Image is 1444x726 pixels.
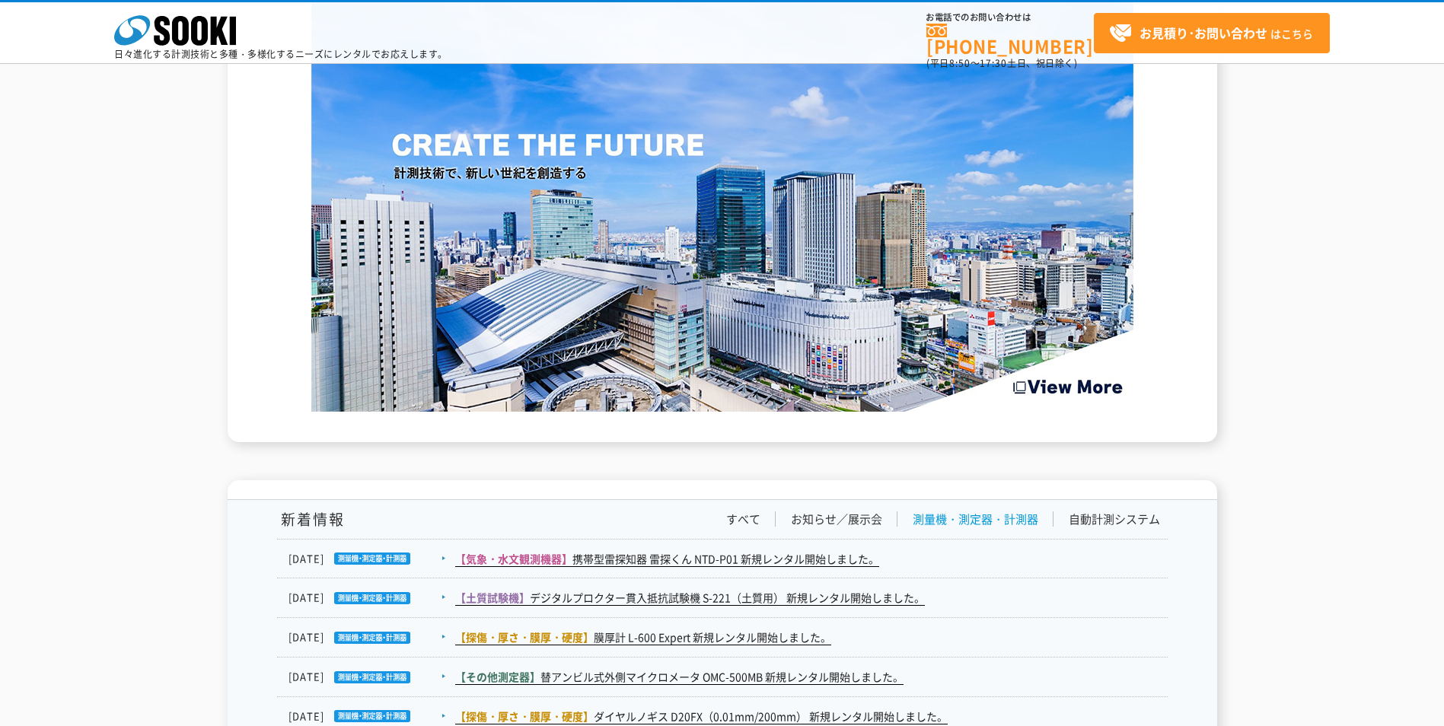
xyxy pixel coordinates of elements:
[288,551,454,567] dt: [DATE]
[913,511,1038,527] a: 測量機・測定器・計測器
[455,629,594,645] span: 【探傷・厚さ・膜厚・硬度】
[1094,13,1330,53] a: お見積り･お問い合わせはこちら
[926,56,1077,70] span: (平日 ～ 土日、祝日除く)
[324,632,410,644] img: 測量機・測定器・計測器
[926,24,1094,55] a: [PHONE_NUMBER]
[1140,24,1267,42] strong: お見積り･お問い合わせ
[791,511,882,527] a: お知らせ／展示会
[288,669,454,685] dt: [DATE]
[324,671,410,683] img: 測量機・測定器・計測器
[455,669,540,684] span: 【その他測定器】
[726,511,760,527] a: すべて
[277,511,345,527] h1: 新着情報
[324,552,410,565] img: 測量機・測定器・計測器
[455,708,948,724] a: 【探傷・厚さ・膜厚・硬度】ダイヤルノギス D20FX（0.01mm/200mm） 新規レンタル開始しました。
[324,592,410,604] img: 測量機・測定器・計測器
[455,590,530,605] span: 【土質試験機】
[455,629,831,645] a: 【探傷・厚さ・膜厚・硬度】膜厚計 L-600 Expert 新規レンタル開始しました。
[114,49,448,59] p: 日々進化する計測技術と多種・多様化するニーズにレンタルでお応えします。
[949,56,971,70] span: 8:50
[288,708,454,724] dt: [DATE]
[1109,22,1313,45] span: はこちら
[455,551,572,566] span: 【気象・水文観測機器】
[455,590,925,606] a: 【土質試験機】デジタルプロクター貫入抵抗試験機 S-221（土質用） 新規レンタル開始しました。
[288,629,454,645] dt: [DATE]
[455,669,904,685] a: 【その他測定器】替アンビル式外側マイクロメータ OMC-500MB 新規レンタル開始しました。
[1069,511,1160,527] a: 自動計測システム
[455,551,879,567] a: 【気象・水文観測機器】携帯型雷探知器 雷探くん NTD-P01 新規レンタル開始しました。
[455,708,594,724] span: 【探傷・厚さ・膜厚・硬度】
[311,396,1133,410] a: Create the Future
[288,590,454,606] dt: [DATE]
[324,710,410,722] img: 測量機・測定器・計測器
[980,56,1007,70] span: 17:30
[926,13,1094,22] span: お電話でのお問い合わせは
